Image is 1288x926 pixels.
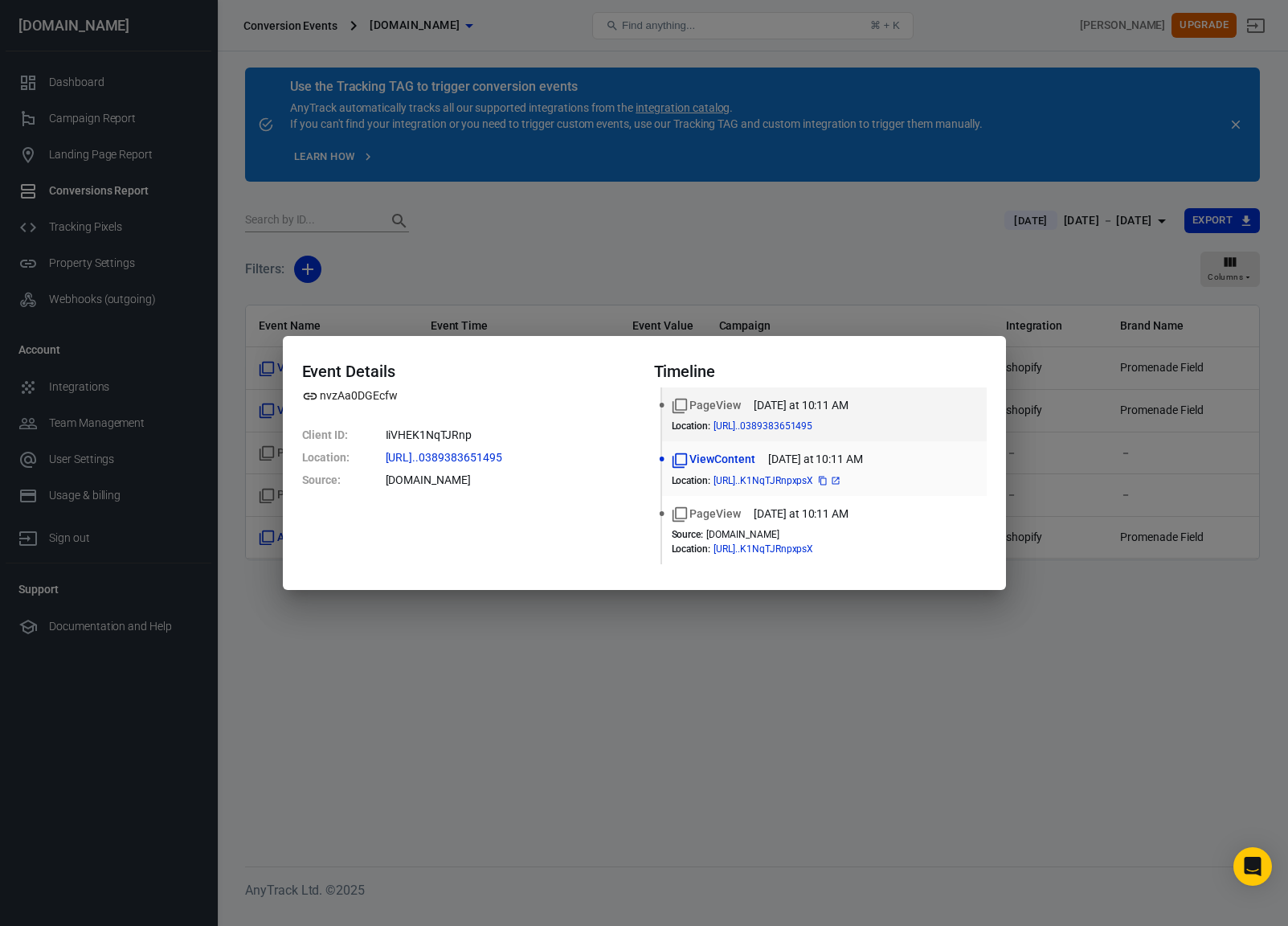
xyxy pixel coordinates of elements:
dt: Source : [302,469,382,491]
dd: chatgpt.com [386,469,635,491]
a: Open in new tab [829,474,842,487]
dd: https://www.promenadefield.com/products/couples-wall-print?variant=40389383651495 [386,446,635,469]
time: 2025-09-10T10:11:03-07:00 [768,451,863,468]
dt: Location : [672,475,711,486]
dt: Source : [672,529,704,540]
dt: Location : [672,420,711,432]
h4: Timeline [654,362,987,381]
dt: Location : [302,446,382,469]
span: Property [302,387,398,404]
span: https://www.promenadefield.com/products/couples-wall-print?variant=40389383651495 [714,421,841,431]
span: https://www.promenadefield.com/products/couples-wall-print?variant=40389383585959&country=US&curr... [714,544,842,554]
span: https://www.promenadefield.com/products/couples-wall-print?variant=40389383651495 [386,452,531,463]
span: https://www.promenadefield.com/products/couples-wall-print?variant=40389383585959&country=US&curr... [714,476,842,486]
h4: Event Details [302,362,635,381]
span: chatgpt.com [706,529,779,540]
span: Standard event name [672,506,742,522]
button: copy [816,474,829,487]
time: 2025-09-10T10:11:03-07:00 [754,506,848,522]
time: 2025-09-10T10:11:13-07:00 [754,397,848,414]
span: Standard event name [672,451,755,468]
span: Standard event name [672,397,742,414]
div: Open Intercom Messenger [1233,847,1272,886]
dd: IiVHEK1NqTJRnp [386,424,635,446]
dt: Location : [672,543,711,555]
dt: Client ID : [302,424,382,446]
